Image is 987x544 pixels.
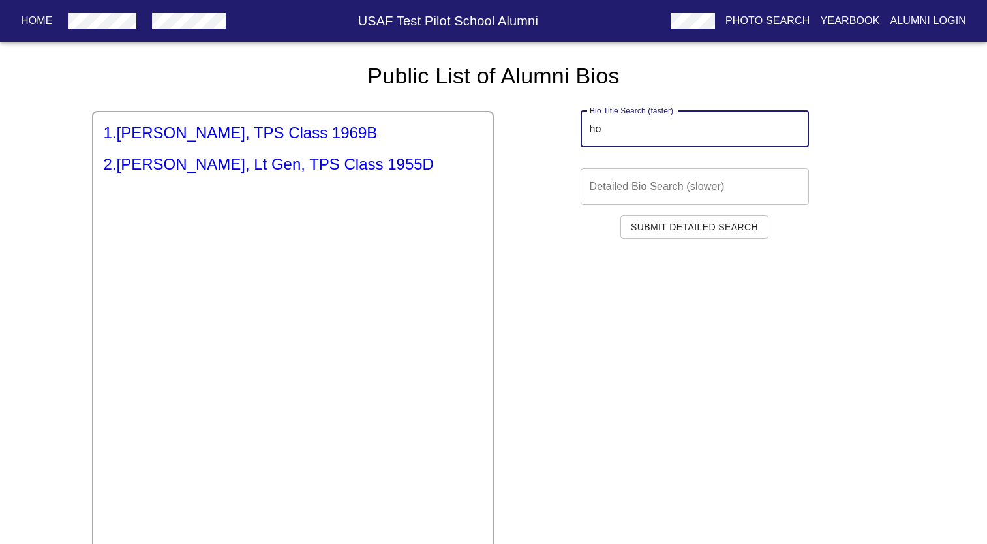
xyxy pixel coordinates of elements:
a: 1.[PERSON_NAME], TPS Class 1969B [104,123,482,144]
h5: 1 . [PERSON_NAME], TPS Class 1969B [104,123,482,144]
h6: USAF Test Pilot School Alumni [231,10,665,31]
button: Home [16,9,58,33]
button: Photo Search [720,9,815,33]
button: Alumni Login [885,9,972,33]
h5: 2 . [PERSON_NAME], Lt Gen, TPS Class 1955D [104,154,482,175]
h4: Public List of Alumni Bios [92,63,896,90]
button: Yearbook [815,9,885,33]
p: Home [21,13,53,29]
a: 2.[PERSON_NAME], Lt Gen, TPS Class 1955D [104,154,482,175]
p: Alumni Login [890,13,967,29]
span: Submit Detailed Search [631,219,758,235]
p: Photo Search [725,13,810,29]
p: Yearbook [820,13,879,29]
button: Submit Detailed Search [620,215,768,239]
